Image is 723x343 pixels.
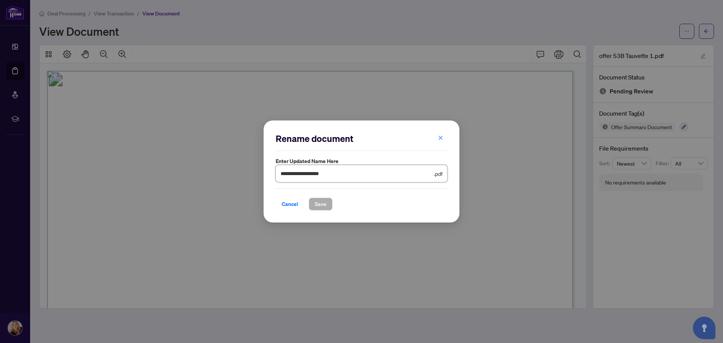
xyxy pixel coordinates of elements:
[276,198,304,210] button: Cancel
[276,157,447,165] label: Enter updated name here
[438,135,443,140] span: close
[693,317,715,339] button: Open asap
[434,169,442,178] span: .pdf
[309,198,333,210] button: Save
[282,198,298,210] span: Cancel
[276,133,447,145] h2: Rename document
